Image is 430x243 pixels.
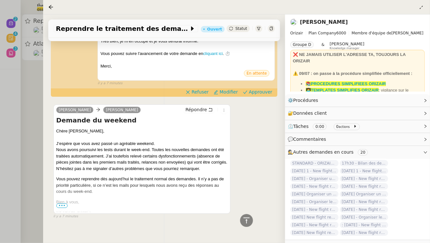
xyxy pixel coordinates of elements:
[306,81,386,86] a: 📚PROCEDURES SIMPLIFIEES ORIZAIR
[322,41,324,50] span: &
[293,137,326,142] span: Commentaires
[285,94,430,107] div: ⚙️Procédures
[290,19,297,26] img: users%2FC9SBsJ0duuaSgpQFj5LgoEX8n0o2%2Favatar%2Fec9d51b8-9413-4189-adfb-7be4d8c96a3c
[340,191,388,197] span: [DATE] Organiser un vol [GEOGRAPHIC_DATA]-[GEOGRAPHIC_DATA]
[100,50,272,57] div: Vous pouvez suivre l'avancement de votre demande en . ⏱️
[340,214,388,221] span: [DATE] - Organiser le vol pour [PERSON_NAME]
[203,51,223,56] a: cliquant ici
[340,175,388,182] span: [DATE] - New flight request - [PERSON_NAME]
[100,63,272,69] div: Merci,
[290,199,339,205] span: [DATE] - Organiser le vol de [PERSON_NAME]
[330,41,364,46] span: [PERSON_NAME]
[288,97,321,104] span: ⚙️
[290,31,303,35] span: Orizair
[98,81,122,86] span: il y a 7 minutes
[340,168,388,174] span: [DATE] 1 - New flight request - [PERSON_NAME]
[211,88,240,95] button: Modifier
[290,183,339,190] span: [DATE] - New flight request - Ow Ow
[290,230,339,236] span: [DATE] New flight request - [PERSON_NAME]
[285,120,430,133] div: ⏲️Tâches 0:00 0actions
[306,87,422,106] li: : vigilance sur le dashboard utiliser uniquement les templates avec ✈️Orizair pour éviter les con...
[330,47,360,50] span: Knowledge manager
[340,222,388,228] span: : [DATE] - New flight request - [PERSON_NAME]
[290,168,339,174] span: [DATE] 1 - New flight request - [PERSON_NAME]
[207,27,222,31] div: Ouvert
[293,124,309,129] span: Tâches
[290,175,339,182] span: [DATE] - Organiser un vol pour [PERSON_NAME]
[300,19,348,25] a: [PERSON_NAME]
[340,183,388,190] span: [DATE] - New flight request - [PERSON_NAME]
[290,206,339,213] span: [DATE] - New flight request - [PERSON_NAME]
[100,38,272,44] div: Très bien, je m'en occupe et je vous tiendrai informé.
[306,88,379,93] a: 👩‍💻TEMPLATES SIMPLIFIES ORIZAIR
[330,41,364,50] app-user-label: Knowledge manager
[183,88,211,95] button: Refuser
[352,31,392,35] span: Membre d'équipe de
[56,107,94,113] a: [PERSON_NAME]
[290,222,339,228] span: [DATE] - New flight request - [PERSON_NAME]
[288,110,330,117] span: 🔐
[340,199,388,205] span: [DATE] - New flight request - [PERSON_NAME]
[56,203,68,208] span: •••
[56,140,228,147] div: J’espère que vous avez passé un agréable weekend.
[56,176,228,195] p: Vous pouvez reprendre dès aujourd’hui le traitement normal des demandes. Il n’y a pas de priorité...
[56,199,228,205] p: Bien à vous,
[249,89,272,95] span: Approuver
[339,125,350,129] small: actions
[192,89,209,95] span: Refuser
[336,31,346,35] span: 6000
[309,31,336,35] span: Plan Company
[293,71,412,76] strong: ⚠️ 09/07 : on passe à la procédure simplifiée officiellement :
[56,147,228,172] p: Nous avons poursuivi les tests durant le week-end. Toutes les nouvelles demandes ont été traitées...
[340,160,388,166] span: 17h30 - Bilan des demandes de la journée : en cours et restant à traiter - 19 septembre 2025
[56,209,228,216] p: [PERSON_NAME]
[288,137,329,142] span: 💬
[290,160,339,166] span: STANDARD - ORIZAIR - septembre 2025
[285,146,430,158] div: 🕵️Autres demandes en cours 20
[235,26,247,31] span: Statut
[285,133,430,146] div: 💬Commentaires
[56,25,189,32] span: Reprendre le traitement des demandes
[290,214,339,221] span: [DATE] New flight request - [PERSON_NAME]
[293,149,354,155] span: Autres demandes en cours
[340,230,388,236] span: [DATE] - New flight request - [PERSON_NAME]
[56,116,228,125] h4: Demande du weekend
[290,41,314,48] nz-tag: Groupe D
[290,191,339,197] span: [DATE] Organiser un vol pour [PERSON_NAME]
[293,52,406,63] strong: ❌ NE JAMAIS UTILISER L'ADRESSE TA, TOUJOURS LA ORIZAIR
[183,106,215,113] button: Répondre
[293,111,327,116] span: Données client
[185,106,207,113] span: Répondre
[358,149,368,156] nz-tag: 20
[220,89,238,95] span: Modifier
[336,124,339,129] span: 0
[247,71,267,76] span: En attente
[288,149,370,155] span: 🕵️
[313,123,327,130] nz-tag: 0:00
[340,206,388,213] span: [DATE] - New flight request - [PERSON_NAME]
[288,124,362,129] span: ⏲️
[53,214,78,219] span: il y a 7 minutes
[290,30,425,36] span: [PERSON_NAME]
[285,107,430,120] div: 🔐Données client
[103,107,141,113] a: [PERSON_NAME]
[293,98,318,103] span: Procédures
[240,88,275,95] button: Approuver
